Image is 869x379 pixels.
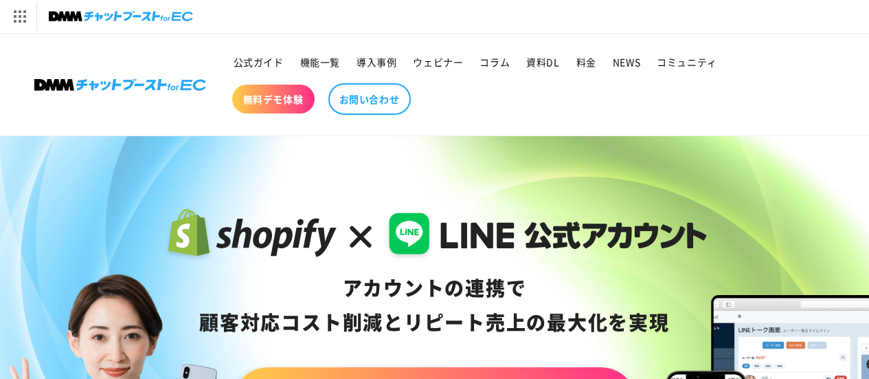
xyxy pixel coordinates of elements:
span: コミュニティ [657,56,717,68]
a: コラム [471,47,518,76]
img: サービス [2,2,36,31]
div: アカウントの連携で 顧客対応コスト削減と リピート売上の 最大化を実現 [162,271,707,340]
a: コミュニティ [648,47,725,76]
a: 資料DL [518,47,567,76]
span: 資料DL [526,56,559,68]
span: NEWS [613,56,640,68]
a: 公式ガイド [225,47,292,76]
span: お問い合わせ [339,93,400,105]
span: 無料デモ体験 [243,93,304,105]
span: 公式ガイド [234,56,284,68]
span: コラム [479,56,510,68]
span: 機能一覧 [300,56,340,68]
a: NEWS [605,47,648,76]
a: 導入事例 [348,47,405,76]
a: ウェビナー [405,47,471,76]
a: 料金 [568,47,605,76]
img: 株式会社DMM Boost [34,79,206,91]
a: 無料デモ体験 [232,85,315,113]
span: 料金 [576,56,596,68]
a: 機能一覧 [292,47,348,76]
img: チャットブーストforEC [49,7,193,26]
a: お問い合わせ [328,83,411,115]
span: ウェビナー [413,56,463,68]
span: 導入事例 [357,56,396,68]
